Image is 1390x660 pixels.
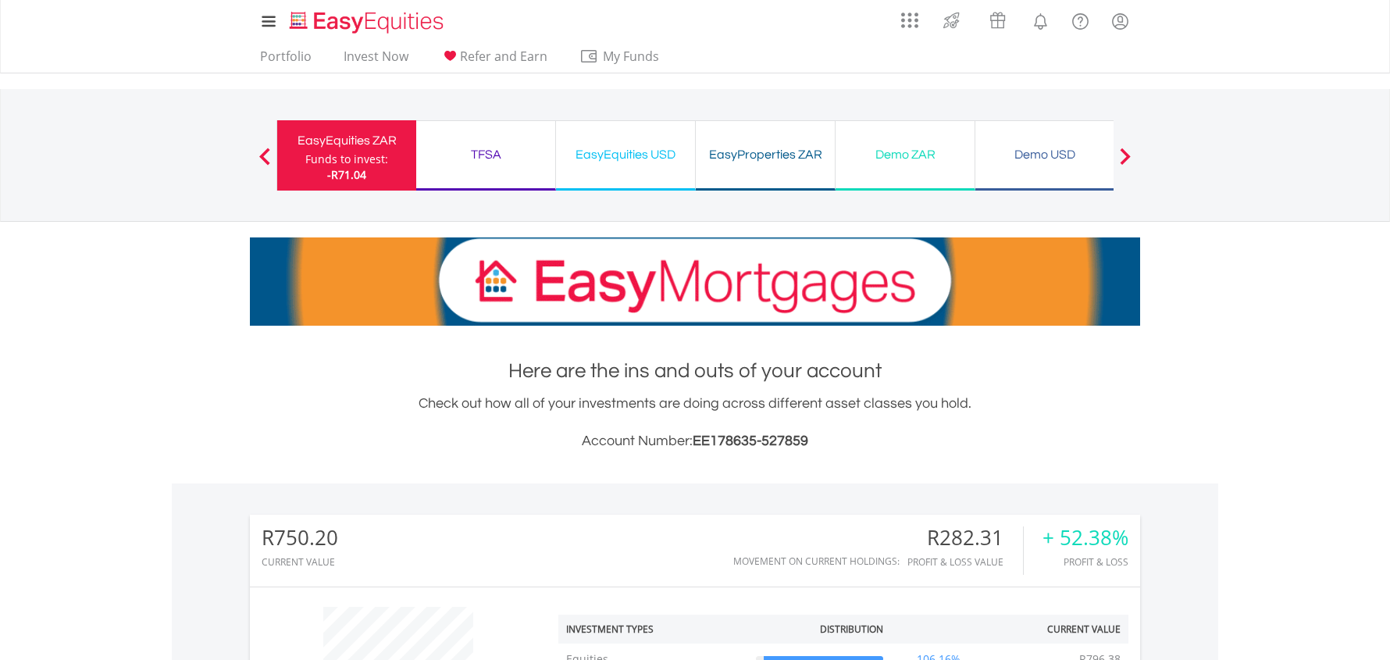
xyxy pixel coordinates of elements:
[1100,4,1140,38] a: My Profile
[305,152,388,167] div: Funds to invest:
[250,237,1140,326] img: EasyMortage Promotion Banner
[1042,557,1128,567] div: Profit & Loss
[287,9,450,35] img: EasyEquities_Logo.png
[249,155,280,171] button: Previous
[1021,4,1060,35] a: Notifications
[891,4,928,29] a: AppsGrid
[939,8,964,33] img: thrive-v2.svg
[262,557,338,567] div: CURRENT VALUE
[907,557,1023,567] div: Profit & Loss Value
[975,4,1021,33] a: Vouchers
[1060,4,1100,35] a: FAQ's and Support
[283,4,450,35] a: Home page
[250,393,1140,452] div: Check out how all of your investments are doing across different asset classes you hold.
[287,130,407,152] div: EasyEquities ZAR
[985,8,1010,33] img: vouchers-v2.svg
[460,48,547,65] span: Refer and Earn
[254,48,318,73] a: Portfolio
[565,144,686,166] div: EasyEquities USD
[1042,526,1128,549] div: + 52.38%
[426,144,546,166] div: TFSA
[558,615,748,644] th: Investment Types
[250,357,1140,385] h1: Here are the ins and outs of your account
[985,144,1105,166] div: Demo USD
[250,430,1140,452] h3: Account Number:
[434,48,554,73] a: Refer and Earn
[693,433,808,448] span: EE178635-527859
[845,144,965,166] div: Demo ZAR
[262,526,338,549] div: R750.20
[820,623,883,636] div: Distribution
[705,144,825,166] div: EasyProperties ZAR
[901,12,918,29] img: grid-menu-icon.svg
[327,167,366,182] span: -R71.04
[985,615,1128,644] th: Current Value
[579,46,682,66] span: My Funds
[907,526,1023,549] div: R282.31
[337,48,415,73] a: Invest Now
[733,556,900,566] div: Movement on Current Holdings:
[1110,155,1141,171] button: Next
